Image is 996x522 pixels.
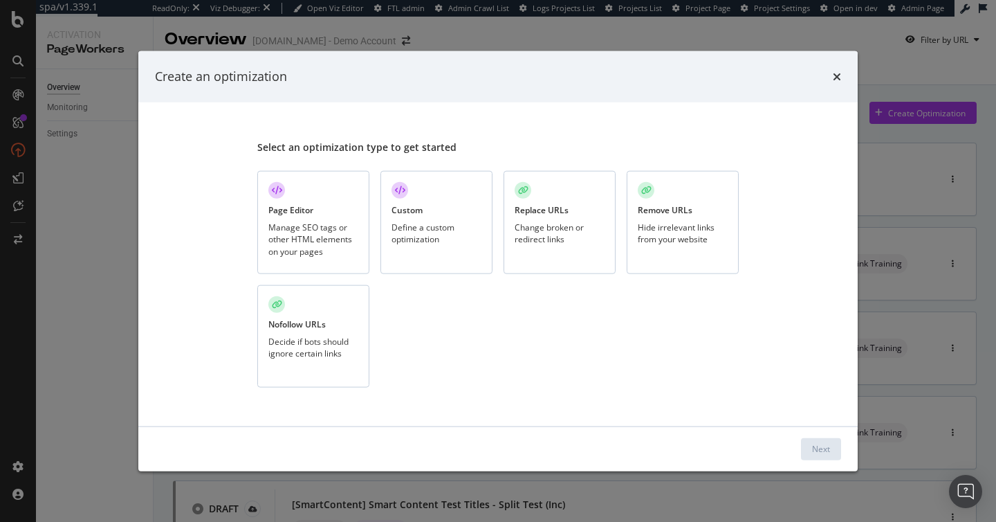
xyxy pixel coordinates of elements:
div: Nofollow URLs [268,318,326,330]
div: Replace URLs [515,204,569,216]
div: Change broken or redirect links [515,222,605,245]
div: modal [138,51,858,471]
div: Decide if bots should ignore certain links [268,335,358,359]
div: times [833,68,841,86]
div: Manage SEO tags or other HTML elements on your pages [268,222,358,257]
div: Create an optimization [155,68,287,86]
div: Define a custom optimization [391,222,481,245]
div: Page Editor [268,204,313,216]
button: Next [801,438,841,460]
div: Select an optimization type to get started [257,141,739,154]
div: Next [812,443,830,455]
div: Open Intercom Messenger [949,475,982,508]
div: Hide irrelevant links from your website [638,222,728,245]
div: Remove URLs [638,204,692,216]
div: Custom [391,204,423,216]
